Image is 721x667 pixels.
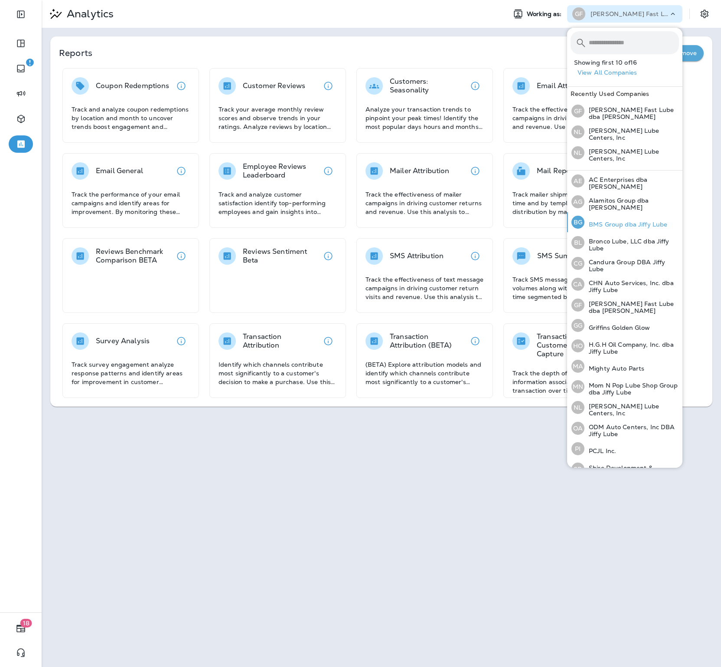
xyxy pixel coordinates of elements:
button: NL[PERSON_NAME] Lube Centers, Inc [567,142,682,163]
div: HO [571,339,584,352]
div: AG [571,195,584,208]
p: Track the performance of your email campaigns and identify areas for improvement. By monitoring t... [72,190,190,216]
div: BG [571,216,584,229]
div: NL [571,401,584,414]
div: NL [571,125,584,138]
p: Coupon Redemptions [96,82,170,90]
p: Track the effectiveness of mailer campaigns in driving customer returns and revenue. Use this ana... [365,190,484,216]
p: Email General [96,167,143,175]
button: View details [467,77,484,95]
p: Track your average monthly review scores and observe trends in your ratings. Analyze reviews by l... [219,105,337,131]
p: Mom N Pop Lube Shop Group dba Jiffy Lube [584,382,679,396]
button: View All Companies [574,66,682,79]
p: [PERSON_NAME] Lube Centers, Inc [584,403,679,417]
p: Transaction Attribution (BETA) [390,332,467,350]
p: Reports [59,47,645,59]
button: View details [467,162,484,180]
p: Survey Analysis [96,337,150,345]
button: SDShire Development & Marketing [567,459,682,480]
p: Customers: Seasonality [390,77,467,95]
button: 18 [9,620,33,637]
div: OA [571,422,584,435]
p: Identify which channels contribute most significantly to a customer's decision to make a purchase... [219,360,337,386]
button: AGAlamitos Group dba [PERSON_NAME] [567,191,682,212]
button: View details [467,247,484,265]
button: Settings [697,6,712,22]
p: Track mailer shipment volumes over time and by template type as well as distribution by mailer si... [512,190,631,216]
p: [PERSON_NAME] Fast Lube dba [PERSON_NAME] [584,106,679,120]
button: View details [173,162,190,180]
p: Track SMS message and segment volumes along with delivery rates over time segmented by customers'... [512,275,631,301]
button: GGGriffins Golden Glow [567,315,682,335]
p: Email Attribution [537,82,594,90]
p: CHN Auto Services, Inc. dba Jiffy Lube [584,279,679,293]
button: MNMom N Pop Lube Shop Group dba Jiffy Lube [567,376,682,397]
p: Mailer Attribution [390,167,450,175]
p: Track and analyze customer satisfaction identify top-performing employees and gain insights into ... [219,190,337,216]
p: SMS Summary [537,252,587,260]
button: GF[PERSON_NAME] Fast Lube dba [PERSON_NAME] [567,101,682,122]
p: Transaction Attribution [243,332,320,350]
p: AC Enterprises dba [PERSON_NAME] [584,176,679,190]
button: CACHN Auto Services, Inc. dba Jiffy Lube [567,274,682,295]
p: Track the effectiveness of text message campaigns in driving customer return visits and revenue. ... [365,275,484,301]
div: NL [571,146,584,159]
p: H.G.H Oil Company, Inc. dba Jiffy Lube [584,341,679,355]
div: BL [571,236,584,249]
p: [PERSON_NAME] Fast Lube dba [PERSON_NAME] [584,300,679,314]
div: PI [571,442,584,455]
span: 18 [20,619,32,628]
p: [PERSON_NAME] Lube Centers, Inc [584,127,679,141]
p: Reviews Sentiment Beta [243,247,320,265]
button: View details [320,162,337,180]
button: Expand Sidebar [9,6,33,23]
button: View details [467,332,484,350]
button: BGBMS Group dba Jiffy Lube [567,212,682,232]
div: SD [571,463,584,476]
p: Griffins Golden Glow [584,324,650,331]
button: NL[PERSON_NAME] Lube Centers, Inc [567,122,682,142]
p: Bronco Lube, LLC dba Jiffy Lube [584,238,679,252]
button: PIPCJL Inc. [567,439,682,459]
p: ODM Auto Centers, Inc DBA Jiffy Lube [584,424,679,437]
p: [PERSON_NAME] Lube Centers, Inc [584,148,679,162]
p: PCJL Inc. [584,447,616,454]
p: (BETA) Explore attribution models and identify which channels contribute most significantly to a ... [365,360,484,386]
p: Track the effectiveness of email campaigns in driving customer returns and revenue. Use this anal... [512,105,631,131]
p: Track the depth of customer information associated with each transaction over time aiding in asse... [512,369,631,395]
div: Recently Used Companies [567,87,682,101]
p: Candura Group DBA Jiffy Lube [584,259,679,273]
p: Employee Reviews Leaderboard [243,162,320,180]
button: View details [320,332,337,350]
button: GF[PERSON_NAME] Fast Lube dba [PERSON_NAME] [567,295,682,315]
p: SMS Attribution [390,252,444,260]
button: MAMighty Auto Parts [567,356,682,376]
div: MN [571,380,584,393]
p: Mighty Auto Parts [584,365,644,372]
button: AEAC Enterprises dba [PERSON_NAME] [567,171,682,191]
button: View details [173,77,190,95]
p: [PERSON_NAME] Fast Lube dba [PERSON_NAME] [591,10,669,17]
p: Transactions: Customer Info Capture [537,332,613,358]
p: Showing first 10 of 16 [574,59,682,66]
p: Track survey engagement analyze response patterns and identify areas for improvement in customer ... [72,360,190,386]
span: Working as: [527,10,564,18]
p: Mail Report [537,167,576,175]
div: GF [572,7,585,20]
button: View details [173,247,190,265]
button: View details [173,332,190,350]
button: BLBronco Lube, LLC dba Jiffy Lube [567,232,682,253]
div: GG [571,319,584,332]
button: View details [320,77,337,95]
p: Alamitos Group dba [PERSON_NAME] [584,197,679,211]
div: CA [571,278,584,291]
div: MA [571,360,584,373]
p: Analytics [63,7,114,20]
button: NL[PERSON_NAME] Lube Centers, Inc [567,397,682,418]
p: Track and analyze coupon redemptions by location and month to uncover trends boost engagement and... [72,105,190,131]
p: Customer Reviews [243,82,305,90]
p: BMS Group dba Jiffy Lube [584,221,667,228]
div: CG [571,257,584,270]
div: GF [571,299,584,312]
p: Shire Development & Marketing [584,464,679,478]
